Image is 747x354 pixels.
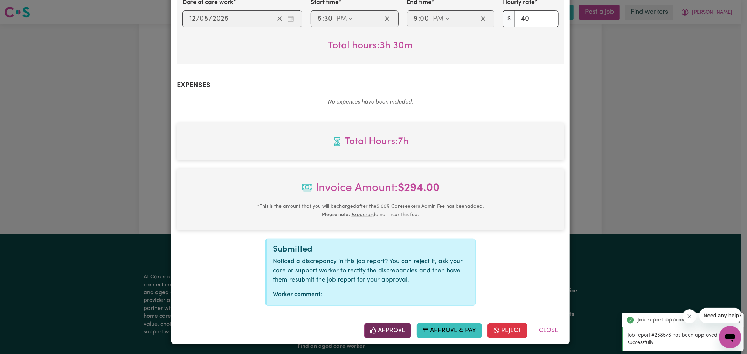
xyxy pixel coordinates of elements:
span: Total hours worked: 3 hours 30 minutes [328,41,413,51]
p: Job report #238578 has been approved successfully [628,332,740,347]
span: $ [503,10,515,27]
b: Please note: [322,212,350,218]
iframe: Message from company [699,308,741,323]
span: 0 [420,15,424,22]
span: Need any help? [4,5,42,10]
iframe: Close message [683,309,697,323]
strong: Worker comment: [273,292,322,298]
button: Reject [487,323,527,338]
iframe: Button to launch messaging window [719,326,741,348]
strong: Job report approved [637,316,691,324]
small: This is the amount that you will be charged after the 5.00 % Careseekers Admin Fee has been added... [257,204,484,218]
span: Submitted [273,245,312,254]
h2: Expenses [177,81,564,90]
button: Close [533,323,564,338]
b: $ 294.00 [398,183,440,194]
span: : [419,15,420,23]
p: Noticed a discrepancy in this job report? You can reject it, ask your care or support worker to r... [273,257,470,285]
button: Enter the date of care work [285,14,296,24]
button: Approve [364,323,411,338]
button: Clear date [274,14,285,24]
span: / [196,15,200,23]
input: -- [414,14,419,24]
span: / [209,15,212,23]
input: ---- [212,14,229,24]
span: : [322,15,324,23]
em: No expenses have been included. [328,99,413,105]
input: -- [324,14,333,24]
u: Expenses [352,212,373,218]
input: -- [189,14,196,24]
span: Invoice Amount: [182,180,559,202]
input: -- [421,14,430,24]
input: -- [200,14,209,24]
span: 0 [200,15,204,22]
input: -- [317,14,322,24]
span: Total hours worked: 7 hours [182,134,559,149]
button: Approve & Pay [417,323,482,338]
